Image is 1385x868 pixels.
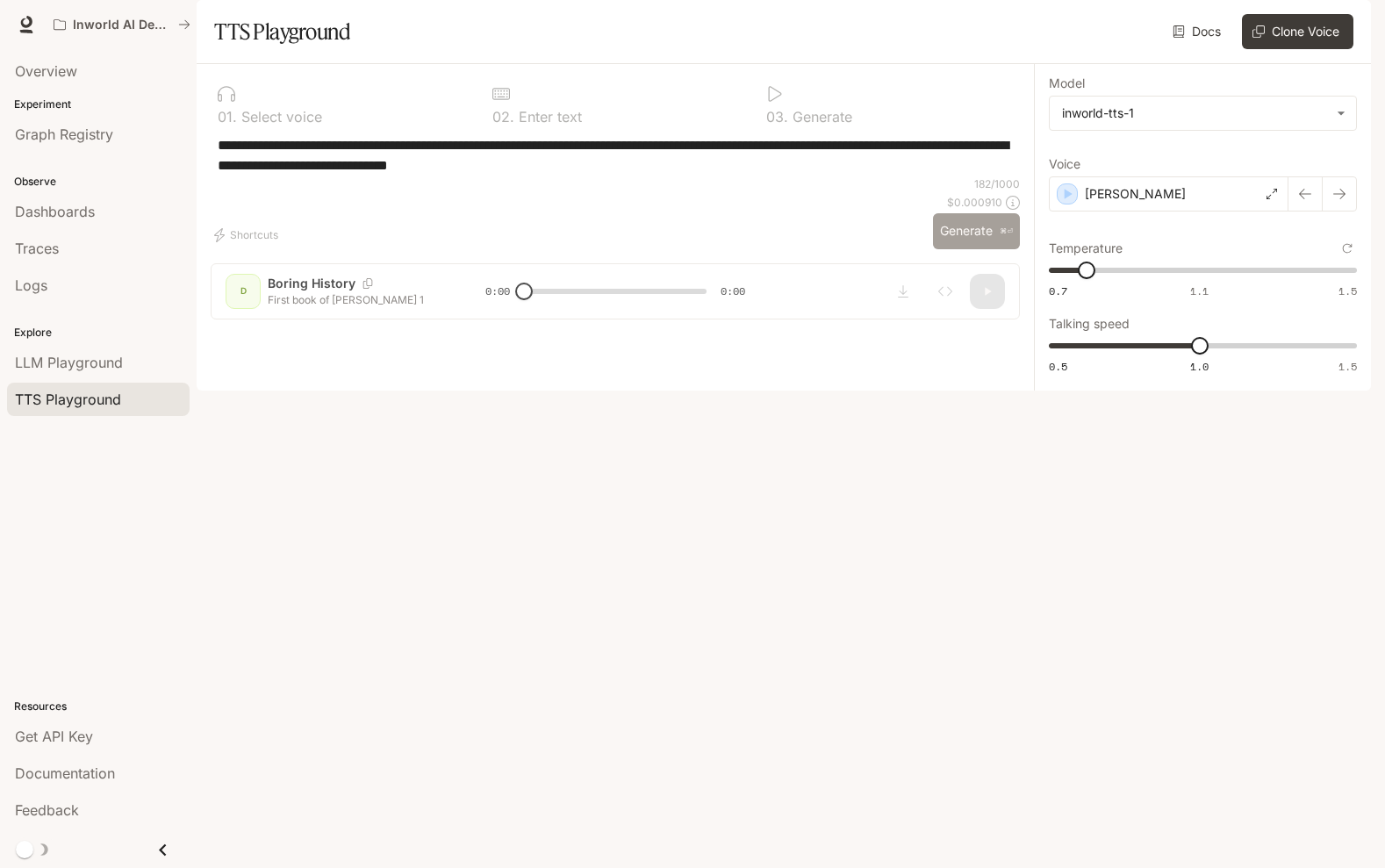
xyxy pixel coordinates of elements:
[1049,158,1080,170] p: Voice
[1049,359,1067,374] span: 0.5
[1049,242,1123,255] p: Temperature
[933,213,1020,249] button: Generate⌘⏎
[514,110,582,124] p: Enter text
[1338,239,1357,258] button: Reset to default
[211,221,285,249] button: Shortcuts
[1338,359,1357,374] span: 1.5
[214,14,350,49] h1: TTS Playground
[1062,104,1328,122] div: inworld-tts-1
[788,110,852,124] p: Generate
[1049,318,1130,330] p: Talking speed
[1169,14,1228,49] a: Docs
[73,18,171,32] p: Inworld AI Demos
[1000,226,1013,237] p: ⌘⏎
[1338,283,1357,298] span: 1.5
[1190,359,1209,374] span: 1.0
[1049,283,1067,298] span: 0.7
[974,176,1020,191] p: 182 / 1000
[1242,14,1353,49] button: Clone Voice
[947,195,1002,210] p: $ 0.000910
[766,110,788,124] p: 0 3 .
[492,110,514,124] p: 0 2 .
[1050,97,1356,130] div: inworld-tts-1
[1085,185,1186,203] p: [PERSON_NAME]
[46,7,198,42] button: All workspaces
[218,110,237,124] p: 0 1 .
[237,110,322,124] p: Select voice
[1049,77,1085,90] p: Model
[1190,283,1209,298] span: 1.1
